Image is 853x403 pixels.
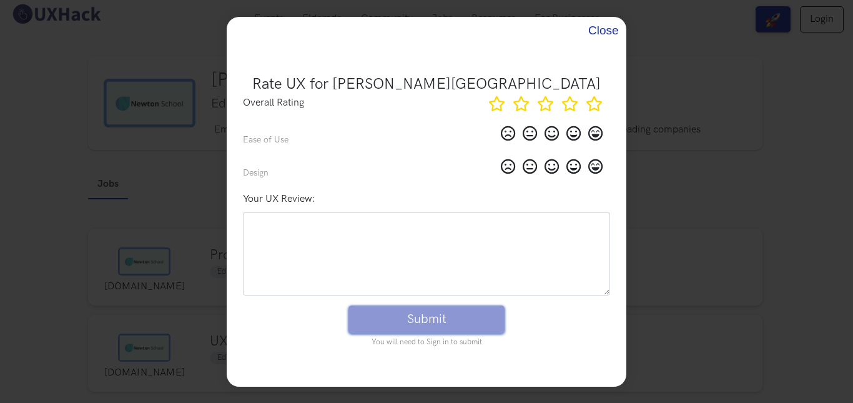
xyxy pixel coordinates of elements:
[243,73,610,96] h4: Rate UX for [PERSON_NAME][GEOGRAPHIC_DATA]
[243,337,610,348] span: You will need to Sign in to submit
[243,96,304,111] label: Overall Rating
[243,192,315,207] label: Your UX Review:
[243,166,269,179] p: Design
[588,17,616,44] button: Close
[348,306,505,334] button: Submit
[243,133,288,146] p: Ease of Use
